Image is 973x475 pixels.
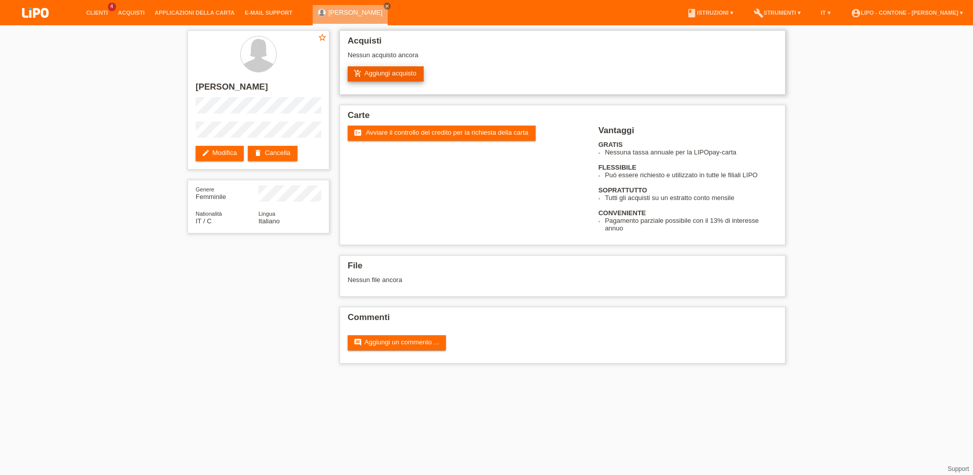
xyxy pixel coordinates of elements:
[354,338,362,346] i: comment
[348,110,777,126] h2: Carte
[202,149,210,157] i: edit
[598,164,637,171] b: FLESSIBILE
[605,171,777,179] li: Può essere richiesto e utilizzato in tutte le filiali LIPO
[196,186,214,192] span: Genere
[605,194,777,202] li: Tutti gli acquisti su un estratto conto mensile
[354,69,362,77] i: add_shopping_cart
[254,149,262,157] i: delete
[196,82,321,97] h2: [PERSON_NAME]
[754,8,764,18] i: build
[948,465,969,472] a: Support
[605,148,777,156] li: Nessuna tassa annuale per la LIPOpay-carta
[348,36,777,51] h2: Acquisti
[354,129,362,137] i: fact_check
[348,66,424,82] a: add_shopping_cartAggiungi acquisto
[149,10,240,16] a: Applicazioni della carta
[348,126,536,141] a: fact_check Avviare il controllo del credito per la richiesta della carta
[348,51,777,66] div: Nessun acquisto ancora
[851,8,861,18] i: account_circle
[196,211,222,217] span: Nationalità
[682,10,738,16] a: bookIstruzioni ▾
[598,141,623,148] b: GRATIS
[598,126,777,141] h2: Vantaggi
[108,3,116,11] span: 4
[366,129,529,136] span: Avviare il controllo del credito per la richiesta della carta
[258,217,280,225] span: Italiano
[749,10,806,16] a: buildStrumenti ▾
[328,9,383,16] a: [PERSON_NAME]
[348,312,777,328] h2: Commenti
[384,3,391,10] a: close
[318,33,327,44] a: star_border
[240,10,297,16] a: E-mail Support
[318,33,327,42] i: star_border
[816,10,836,16] a: IT ▾
[687,8,697,18] i: book
[258,211,275,217] span: Lingua
[348,335,446,350] a: commentAggiungi un commento ...
[10,21,61,28] a: LIPO pay
[196,217,212,225] span: Italia / C / 29.12.2000
[846,10,968,16] a: account_circleLIPO - Contone - [PERSON_NAME] ▾
[385,4,390,9] i: close
[605,217,777,232] li: Pagamento parziale possibile con il 13% di interesse annuo
[196,146,244,161] a: editModifica
[196,185,258,201] div: Femminile
[81,10,113,16] a: Clienti
[598,186,647,194] b: SOPRATTUTTO
[113,10,150,16] a: Acquisti
[348,276,657,284] div: Nessun file ancora
[598,209,646,217] b: CONVENIENTE
[348,261,777,276] h2: File
[248,146,297,161] a: deleteCancella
